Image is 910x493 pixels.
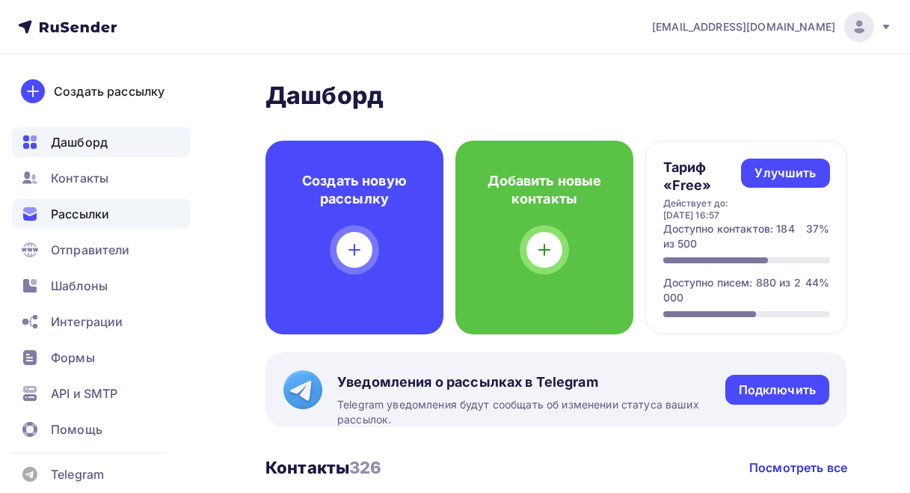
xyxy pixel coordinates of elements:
span: Интеграции [51,313,123,331]
div: Подключить [739,382,816,399]
span: Шаблоны [51,277,108,295]
span: [EMAIL_ADDRESS][DOMAIN_NAME] [652,19,835,34]
a: Посмотреть все [749,459,847,477]
div: Доступно контактов: 184 из 500 [663,221,807,251]
div: Доступно писем: 880 из 2 000 [663,275,806,305]
h3: Контакты [265,457,382,478]
a: Шаблоны [12,271,190,301]
span: Помощь [51,420,102,438]
span: Уведомления о рассылках в Telegram [337,373,725,391]
span: Рассылки [51,205,109,223]
span: Telegram уведомления будут сообщать об изменении статуса ваших рассылок. [337,397,725,428]
div: 44% [805,275,829,305]
a: Дашборд [12,127,190,157]
a: [EMAIL_ADDRESS][DOMAIN_NAME] [652,12,892,42]
div: Создать рассылку [54,82,165,100]
h2: Дашборд [265,81,847,111]
span: Отправители [51,241,130,259]
h4: Создать новую рассылку [289,172,419,208]
span: Дашборд [51,133,108,151]
span: Контакты [51,169,108,187]
span: Telegram [51,465,104,483]
h4: Добавить новые контакты [479,172,609,208]
h4: Тариф «Free» [663,159,742,195]
a: Рассылки [12,199,190,229]
a: Отправители [12,235,190,265]
a: Формы [12,343,190,373]
div: 37% [806,221,829,251]
span: 326 [349,458,381,477]
a: Контакты [12,163,190,193]
span: Формы [51,349,95,367]
div: Улучшить [754,165,816,182]
span: API и SMTP [51,385,117,402]
div: Действует до: [DATE] 16:57 [663,197,742,221]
